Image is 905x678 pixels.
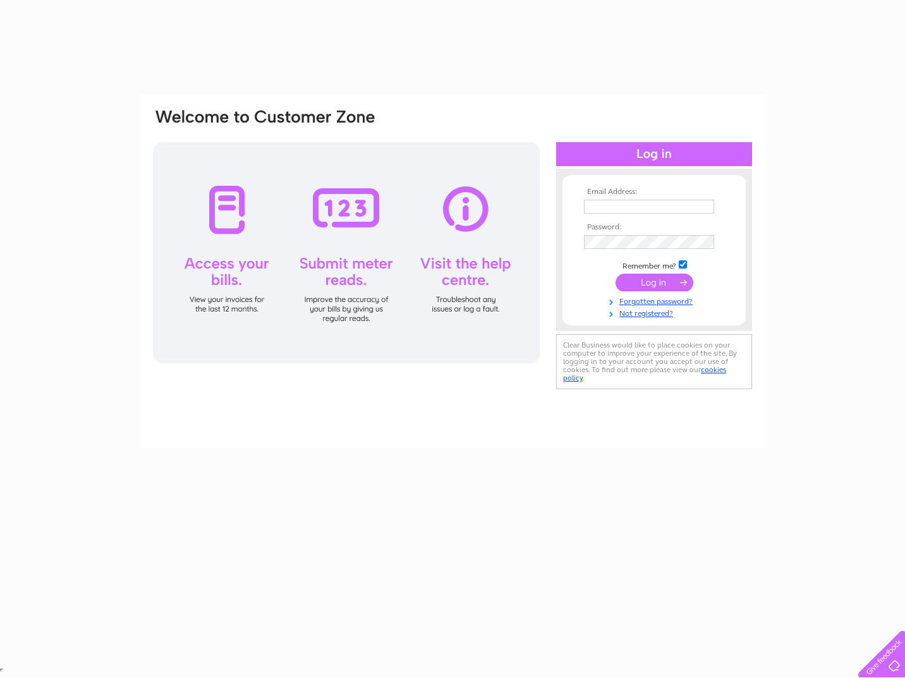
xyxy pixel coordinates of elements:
[581,188,727,197] th: Email Address:
[581,223,727,232] th: Password:
[584,306,727,318] a: Not registered?
[616,274,693,291] input: Submit
[563,365,726,382] a: cookies policy
[584,294,727,306] a: Forgotten password?
[556,334,752,389] div: Clear Business would like to place cookies on your computer to improve your experience of the sit...
[581,258,727,271] td: Remember me?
